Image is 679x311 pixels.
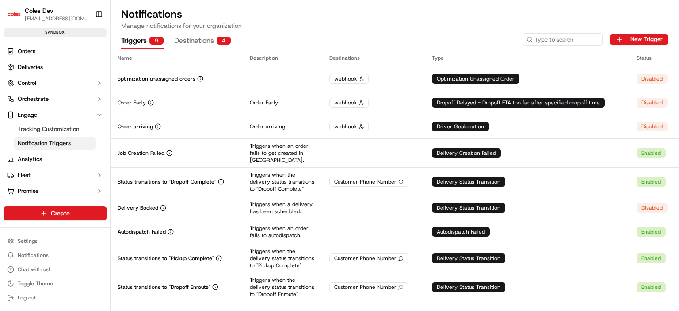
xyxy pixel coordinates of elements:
[118,204,158,211] p: Delivery Booked
[14,137,96,150] a: Notification Triggers
[18,139,71,147] span: Notification Triggers
[9,84,25,100] img: 1736555255976-a54dd68f-1ca7-489b-9aae-adbdc363a1c4
[4,168,107,182] button: Fleet
[30,93,112,100] div: We're available if you need us!
[250,225,315,239] p: Triggers when an order fails to autodispatch.
[250,201,315,215] p: Triggers when a delivery has been scheduled.
[217,37,231,45] div: 4
[118,54,236,61] div: Name
[9,35,161,50] p: Welcome 👋
[18,63,43,71] span: Deliveries
[432,227,490,237] div: Autodispatch Failed
[18,128,68,137] span: Knowledge Base
[25,15,88,22] button: [EMAIL_ADDRESS][DOMAIN_NAME]
[118,228,166,235] p: Autodispatch Failed
[118,75,195,82] p: optimization unassigned orders
[250,99,315,106] p: Order Early
[432,122,489,131] div: Driver Geolocation
[118,123,153,130] p: Order arriving
[432,282,505,292] div: Delivery Status Transition
[637,227,666,237] div: Enabled
[9,9,27,27] img: Nash
[4,108,107,122] button: Engage
[25,6,53,15] button: Coles Dev
[23,57,159,66] input: Got a question? Start typing here...
[329,282,408,292] div: Customer Phone Number
[121,21,668,30] p: Manage notifications for your organization
[250,248,315,269] p: Triggers when the delivery status transitions to "Pickup Complete"
[18,125,79,133] span: Tracking Customization
[637,177,666,187] div: Enabled
[637,74,668,84] div: Disabled
[250,276,315,298] p: Triggers when the delivery status transitions to "Dropoff Enroute"
[4,292,107,304] button: Log out
[18,187,38,195] span: Promise
[18,79,36,87] span: Control
[4,277,107,290] button: Toggle Theme
[4,44,107,58] a: Orders
[84,128,142,137] span: API Documentation
[637,203,668,213] div: Disabled
[4,249,107,261] button: Notifications
[18,252,49,259] span: Notifications
[432,148,501,158] div: Delivery Creation Failed
[637,253,666,263] div: Enabled
[610,34,668,45] button: New Trigger
[523,33,603,46] input: Type to search
[121,7,668,21] h1: Notifications
[118,284,210,291] p: Status transitions to "Dropoff Enroute"
[118,178,216,185] p: Status transitions to "Dropoff Complete"
[18,171,31,179] span: Fleet
[250,142,315,164] p: Triggers when an order fails to get created in [GEOGRAPHIC_DATA].
[4,152,107,166] a: Analytics
[329,122,369,131] div: webhook
[118,99,146,106] p: Order Early
[14,123,96,135] a: Tracking Customization
[4,263,107,276] button: Chat with us!
[4,92,107,106] button: Orchestrate
[4,76,107,90] button: Control
[9,129,16,136] div: 📗
[4,206,107,220] button: Create
[432,54,623,61] div: Type
[4,60,107,74] a: Deliveries
[18,111,37,119] span: Engage
[150,87,161,98] button: Start new chat
[637,122,668,131] div: Disabled
[637,54,672,61] div: Status
[250,123,315,130] p: Order arriving
[149,37,164,45] div: 9
[118,255,214,262] p: Status transitions to "Pickup Complete"
[637,282,666,292] div: Enabled
[329,177,408,187] div: Customer Phone Number
[4,184,107,198] button: Promise
[71,125,145,141] a: 💻API Documentation
[432,177,505,187] div: Delivery Status Transition
[432,74,519,84] div: Optimization Unassigned Order
[250,171,315,192] p: Triggers when the delivery status transitions to "Dropoff Complete"
[18,294,36,301] span: Log out
[18,47,35,55] span: Orders
[51,209,70,218] span: Create
[7,7,21,21] img: Coles Dev
[432,98,605,108] div: Dropoff Delayed - Dropoff ETA too far after specified dropoff time
[329,74,369,84] div: webhook
[637,148,666,158] div: Enabled
[432,253,505,263] div: Delivery Status Transition
[18,280,53,287] span: Toggle Theme
[121,34,164,49] button: Triggers
[329,54,417,61] div: Destinations
[4,28,107,37] div: sandbox
[637,98,668,108] div: Disabled
[18,155,42,163] span: Analytics
[75,129,82,136] div: 💻
[118,150,164,157] p: Job Creation Failed
[18,95,49,103] span: Orchestrate
[18,266,50,273] span: Chat with us!
[250,54,315,61] div: Description
[432,203,505,213] div: Delivery Status Transition
[5,125,71,141] a: 📗Knowledge Base
[4,4,92,25] button: Coles DevColes Dev[EMAIL_ADDRESS][DOMAIN_NAME]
